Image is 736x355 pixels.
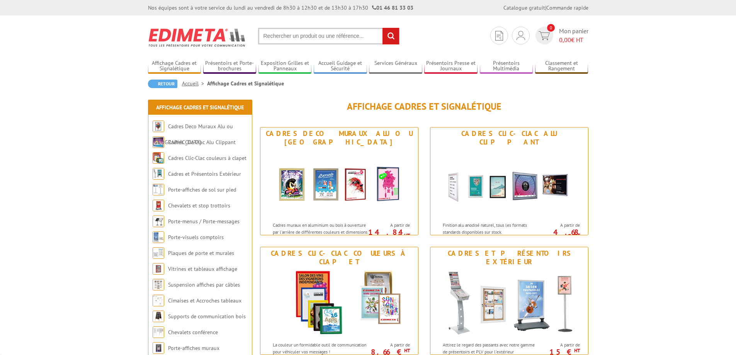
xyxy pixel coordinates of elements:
[153,231,164,243] img: Porte-visuels comptoirs
[153,279,164,290] img: Suspension affiches par câbles
[153,121,164,132] img: Cadres Deco Muraux Alu ou Bois
[438,268,581,338] img: Cadres et Présentoirs Extérieur
[539,31,550,40] img: devis rapide
[559,27,588,44] span: Mon panier
[148,60,201,73] a: Affichage Cadres et Signalétique
[168,265,237,272] a: Vitrines et tableaux affichage
[168,186,236,193] a: Porte-affiches de sol sur pied
[168,234,224,241] a: Porte-visuels comptoirs
[268,148,411,218] img: Cadres Deco Muraux Alu ou Bois
[404,232,410,239] sup: HT
[438,148,581,218] img: Cadres Clic-Clac Alu Clippant
[372,4,413,11] strong: 01 46 81 33 03
[367,230,410,239] p: 14.84 €
[314,60,367,73] a: Accueil Guidage et Sécurité
[273,222,369,248] p: Cadres muraux en aluminium ou bois à ouverture par l'arrière de différentes couleurs et dimension...
[559,36,588,44] span: € HT
[443,341,539,355] p: Attirez le regard des passants avec notre gamme de présentoirs et PLV pour l'extérieur
[559,36,571,44] span: 0,00
[168,170,241,177] a: Cadres et Présentoirs Extérieur
[260,102,588,112] h1: Affichage Cadres et Signalétique
[369,60,422,73] a: Services Généraux
[153,295,164,306] img: Cimaises et Accroches tableaux
[168,218,240,225] a: Porte-menus / Porte-messages
[537,230,580,239] p: 4.68 €
[148,4,413,12] div: Nos équipes sont à votre service du lundi au vendredi de 8h30 à 12h30 et de 13h30 à 17h30
[541,222,580,228] span: A partir de
[153,247,164,259] img: Plaques de porte et murales
[432,249,586,266] div: Cadres et Présentoirs Extérieur
[168,345,219,352] a: Porte-affiches muraux
[262,249,416,266] div: Cadres Clic-Clac couleurs à clapet
[495,31,503,41] img: devis rapide
[574,232,580,239] sup: HT
[547,24,555,32] span: 0
[537,350,580,354] p: 15 €
[153,168,164,180] img: Cadres et Présentoirs Extérieur
[432,129,586,146] div: Cadres Clic-Clac Alu Clippant
[517,31,525,40] img: devis rapide
[273,341,369,355] p: La couleur un formidable outil de communication pour véhiculer vos messages !
[153,200,164,211] img: Chevalets et stop trottoirs
[258,28,399,44] input: Rechercher un produit ou une référence...
[503,4,545,11] a: Catalogue gratuit
[260,127,418,235] a: Cadres Deco Muraux Alu ou [GEOGRAPHIC_DATA] Cadres Deco Muraux Alu ou Bois Cadres muraux en alumi...
[153,342,164,354] img: Porte-affiches muraux
[503,4,588,12] div: |
[535,60,588,73] a: Classement et Rangement
[268,268,411,338] img: Cadres Clic-Clac couleurs à clapet
[382,28,399,44] input: rechercher
[430,247,588,355] a: Cadres et Présentoirs Extérieur Cadres et Présentoirs Extérieur Attirez le regard des passants av...
[153,184,164,195] img: Porte-affiches de sol sur pied
[371,222,410,228] span: A partir de
[203,60,257,73] a: Présentoirs et Porte-brochures
[258,60,312,73] a: Exposition Grilles et Panneaux
[430,127,588,235] a: Cadres Clic-Clac Alu Clippant Cadres Clic-Clac Alu Clippant Finition alu anodisé naturel, tous le...
[404,347,410,354] sup: HT
[424,60,478,73] a: Présentoirs Presse et Journaux
[168,329,218,336] a: Chevalets conférence
[168,139,236,146] a: Cadres Clic-Clac Alu Clippant
[153,123,233,146] a: Cadres Deco Muraux Alu ou [GEOGRAPHIC_DATA]
[168,202,230,209] a: Chevalets et stop trottoirs
[207,80,284,87] li: Affichage Cadres et Signalétique
[153,152,164,164] img: Cadres Clic-Clac couleurs à clapet
[574,347,580,354] sup: HT
[262,129,416,146] div: Cadres Deco Muraux Alu ou [GEOGRAPHIC_DATA]
[156,104,244,111] a: Affichage Cadres et Signalétique
[367,350,410,354] p: 8.66 €
[260,247,418,355] a: Cadres Clic-Clac couleurs à clapet Cadres Clic-Clac couleurs à clapet La couleur un formidable ou...
[546,4,588,11] a: Commande rapide
[534,27,588,44] a: devis rapide 0 Mon panier 0,00€ HT
[153,263,164,275] img: Vitrines et tableaux affichage
[541,342,580,348] span: A partir de
[371,342,410,348] span: A partir de
[168,155,246,161] a: Cadres Clic-Clac couleurs à clapet
[153,326,164,338] img: Chevalets conférence
[148,80,177,88] a: Retour
[443,222,539,235] p: Finition alu anodisé naturel, tous les formats standards disponibles sur stock.
[153,216,164,227] img: Porte-menus / Porte-messages
[153,311,164,322] img: Supports de communication bois
[182,80,207,87] a: Accueil
[480,60,533,73] a: Présentoirs Multimédia
[168,250,234,256] a: Plaques de porte et murales
[148,23,246,52] img: Edimeta
[168,281,240,288] a: Suspension affiches par câbles
[168,297,241,304] a: Cimaises et Accroches tableaux
[168,313,246,320] a: Supports de communication bois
